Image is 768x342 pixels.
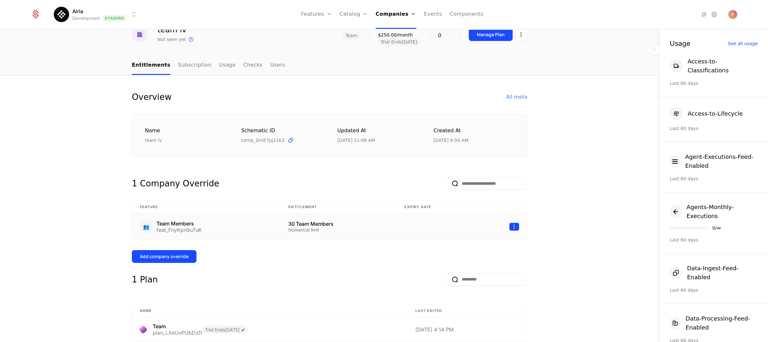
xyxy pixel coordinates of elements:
button: Data-Processing-Feed-Enabled [670,314,758,332]
div: Access-to-Classifications [688,57,758,75]
button: Access-to-Lifecycle [670,107,743,120]
div: team iv [145,137,226,143]
div: Team Members [156,221,202,226]
div: Schematic ID [241,127,322,134]
img: team iv [132,27,147,42]
button: Agent-Executions-Feed-Enabled [670,152,758,170]
button: Open user button [728,10,737,19]
div: Not seen yet [157,36,186,43]
div: Overview [132,91,172,103]
a: Settings [710,11,718,18]
div: Name [145,127,226,135]
div: All meta [506,93,527,101]
a: Entitlements [132,56,170,75]
div: Last 60 days [670,125,758,132]
div: Last 60 days [670,80,758,86]
div: 👥 [140,220,153,233]
div: Manage Plan [477,31,505,38]
button: Data-Ingest-Feed-Enabled [670,264,758,282]
button: Add company override [132,250,196,263]
span: Trial Ends [DATE] [202,326,248,334]
div: Last 60 days [670,175,758,182]
a: Subscription [178,56,211,75]
div: feat_FnyKpn9u7uK [156,227,202,232]
button: Select action [515,28,527,41]
ul: Choose Sub Page [132,56,285,75]
div: Access-to-Lifecycle [688,109,743,118]
span: Trial Ends [DATE] [378,38,420,46]
th: Name [132,304,408,318]
div: plan_LXeUxPUbDzD [153,330,202,335]
button: Agents-Monthly-Executions [670,203,758,221]
img: Ivana Popova [728,10,737,19]
div: 0 [438,32,451,39]
div: See all usage [728,41,758,46]
div: Data-Ingest-Feed-Enabled [687,264,758,282]
a: Usage [219,56,236,75]
div: 8/19/25, 11:06 AM [337,137,375,143]
div: [DATE] 4:14 PM [415,327,519,332]
button: Manage Plan [469,28,513,41]
div: Last 60 days [670,287,758,293]
span: comp_DniE7pj11KZ [241,137,285,143]
div: Agent-Executions-Feed-Enabled [685,152,758,170]
div: 1 Company Override [132,177,219,190]
span: Team [343,32,360,39]
div: Updated at [337,127,418,135]
nav: Main [132,56,527,75]
div: Data-Processing-Feed-Enabled [685,314,758,332]
a: Users [270,56,285,75]
div: Last 60 days [670,237,758,243]
div: Team [153,324,202,329]
div: Development [72,15,100,21]
th: Entitlement [281,200,397,214]
button: Select environment [56,7,138,21]
img: Airia [54,7,69,22]
button: Access-to-Classifications [670,57,758,75]
div: Usage [670,40,690,47]
div: 0 / ∞ [712,226,721,230]
div: Add company override [140,253,188,260]
div: team iv [157,26,195,34]
div: 8/19/25, 9:50 AM [434,137,468,143]
div: 30 Team Members [288,221,389,226]
span: Staging [103,15,126,21]
div: Numerical limit [288,228,389,232]
div: 1 Plan [132,273,158,286]
th: Expiry date [397,200,478,214]
span: Airia [72,7,83,15]
div: $250.00/month [378,32,420,38]
th: Last edited [408,304,527,318]
div: Created at [434,127,515,135]
th: Feature [132,200,281,214]
div: Agents-Monthly-Executions [687,203,758,221]
a: Checks [243,56,262,75]
button: Select action [509,223,519,231]
a: Integrations [700,11,708,18]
